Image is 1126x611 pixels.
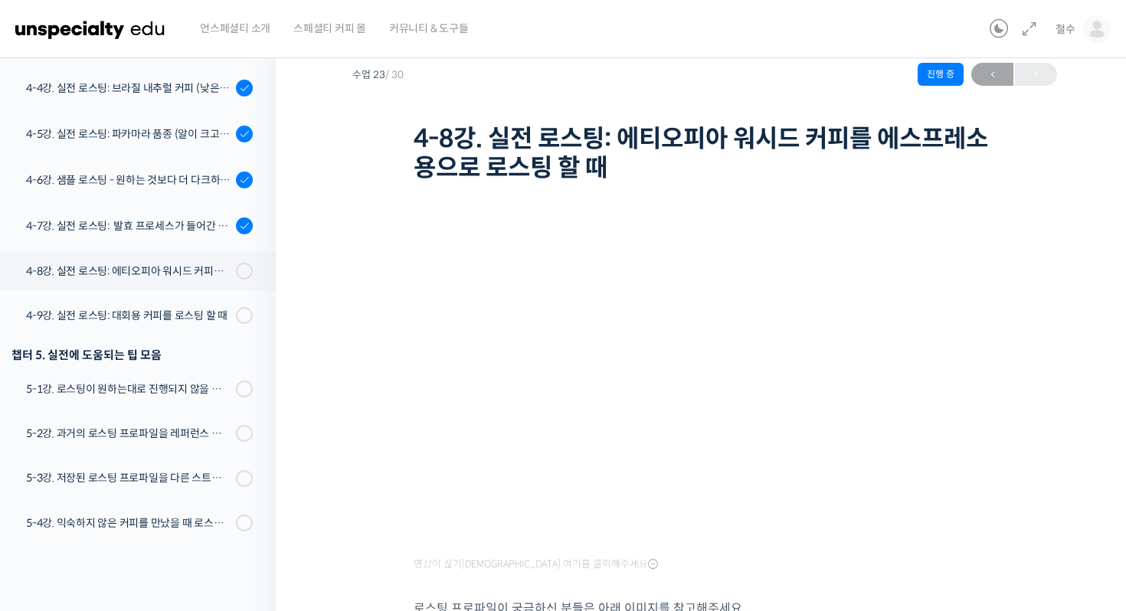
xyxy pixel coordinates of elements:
[26,381,231,397] div: 5-1강. 로스팅이 원하는대로 진행되지 않을 때, 일관성이 떨어질 때
[1056,22,1075,36] span: 철수
[26,217,231,234] div: 4-7강. 실전 로스팅: 발효 프로세스가 들어간 커피를 필터용으로 로스팅 할 때
[352,70,404,80] span: 수업 23
[48,507,57,519] span: 홈
[971,64,1013,85] span: ←
[26,425,231,442] div: 5-2강. 과거의 로스팅 프로파일을 레퍼런스 삼아 리뷰하는 방법
[414,124,996,183] h1: 4-8강. 실전 로스팅: 에티오피아 워시드 커피를 에스프레소용으로 로스팅 할 때
[414,558,658,570] span: 영상이 끊기[DEMOGRAPHIC_DATA] 여기를 클릭해주세요
[26,263,231,279] div: 4-8강. 실전 로스팅: 에티오피아 워시드 커피를 에스프레소용으로 로스팅 할 때
[26,80,231,96] div: 4-4강. 실전 로스팅: 브라질 내추럴 커피 (낮은 고도에서 재배되어 당분과 밀도가 낮은 경우)
[140,508,159,520] span: 대화
[237,507,255,519] span: 설정
[385,68,404,81] span: / 30
[26,126,231,142] div: 4-5강. 실전 로스팅: 파카마라 품종 (알이 크고 산지에서 건조가 고르게 되기 힘든 경우)
[5,484,101,522] a: 홈
[26,172,231,188] div: 4-6강. 샘플 로스팅 - 원하는 것보다 더 다크하게 로스팅 하는 이유
[26,307,231,324] div: 4-9강. 실전 로스팅: 대회용 커피를 로스팅 할 때
[11,345,253,365] div: 챕터 5. 실전에 도움되는 팁 모음
[26,515,231,531] div: 5-4강. 익숙하지 않은 커피를 만났을 때 로스팅 전략 세우는 방법
[26,469,231,486] div: 5-3강. 저장된 로스팅 프로파일을 다른 스트롱홀드 로스팅 머신에서 적용할 경우에 보정하는 방법
[918,63,964,86] div: 진행 중
[971,63,1013,86] a: ←이전
[101,484,198,522] a: 대화
[198,484,294,522] a: 설정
